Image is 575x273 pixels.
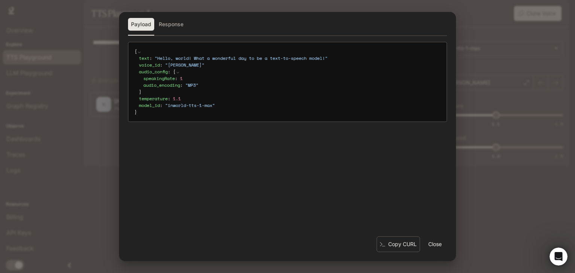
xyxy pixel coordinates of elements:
[156,18,186,31] button: Response
[185,82,198,88] span: " MP3 "
[377,236,420,252] button: Copy CURL
[423,237,447,252] button: Close
[134,48,137,55] span: {
[550,248,568,266] iframe: Intercom live chat
[139,102,441,109] div: :
[139,68,168,75] span: audio_config
[139,55,149,61] span: text
[173,68,176,75] span: {
[165,62,204,68] span: " [PERSON_NAME] "
[139,55,441,62] div: :
[139,95,168,102] span: temperature
[143,82,180,88] span: audio_encoding
[180,75,183,82] span: 1
[139,62,160,68] span: voice_id
[143,82,441,89] div: :
[155,55,328,61] span: " Hello, world! What a wonderful day to be a text-to-speech model! "
[165,102,215,108] span: " inworld-tts-1-max "
[139,68,441,95] div: :
[128,18,154,31] button: Payload
[134,109,137,115] span: }
[173,95,181,102] span: 1.1
[139,102,160,108] span: model_id
[143,75,175,82] span: speakingRate
[143,75,441,82] div: :
[139,89,142,95] span: }
[139,62,441,68] div: :
[139,95,441,102] div: :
